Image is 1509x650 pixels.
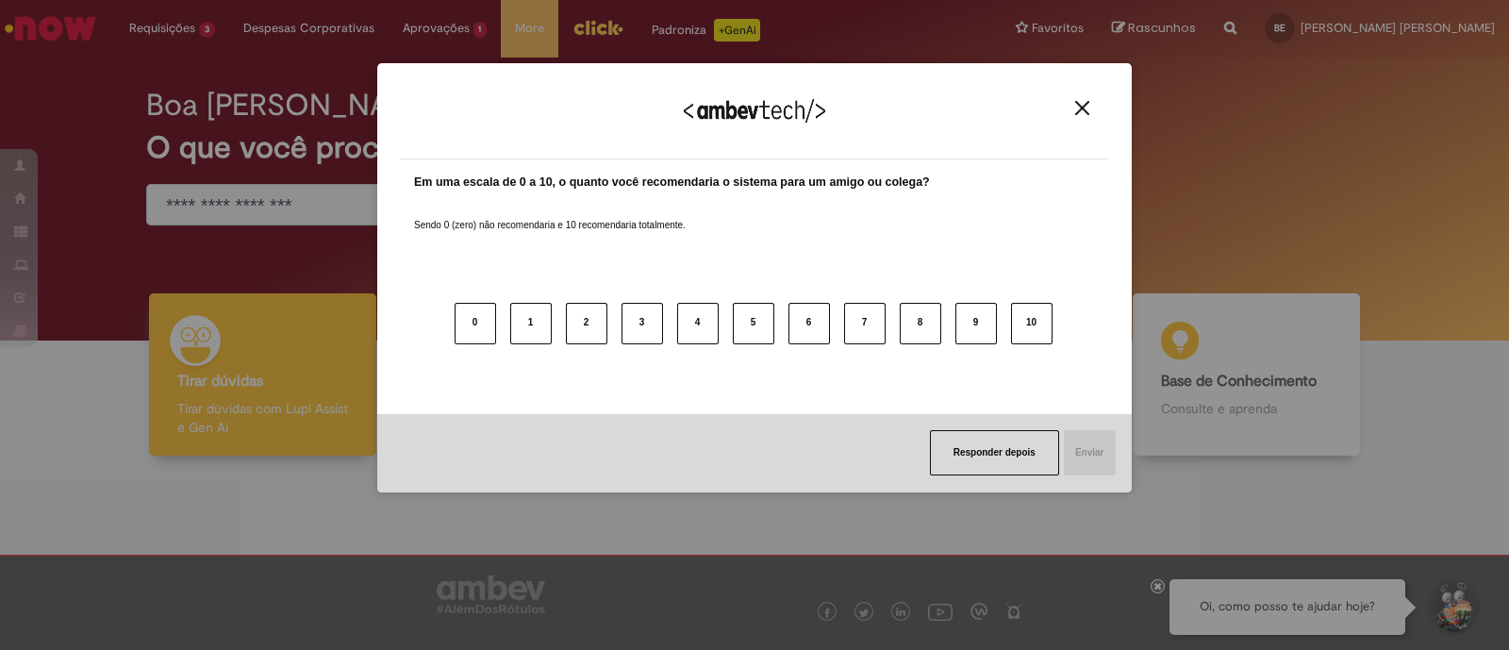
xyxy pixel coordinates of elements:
img: Logo Ambevtech [684,99,825,123]
label: Em uma escala de 0 a 10, o quanto você recomendaria o sistema para um amigo ou colega? [414,174,930,192]
button: 1 [510,303,552,344]
img: Close [1075,101,1089,115]
button: 2 [566,303,607,344]
button: 5 [733,303,774,344]
button: Close [1070,100,1095,116]
button: 6 [788,303,830,344]
button: 9 [955,303,997,344]
button: 3 [622,303,663,344]
button: Responder depois [930,430,1059,475]
button: 8 [900,303,941,344]
button: 4 [677,303,719,344]
button: 10 [1011,303,1053,344]
button: 0 [455,303,496,344]
label: Sendo 0 (zero) não recomendaria e 10 recomendaria totalmente. [414,196,686,232]
button: 7 [844,303,886,344]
